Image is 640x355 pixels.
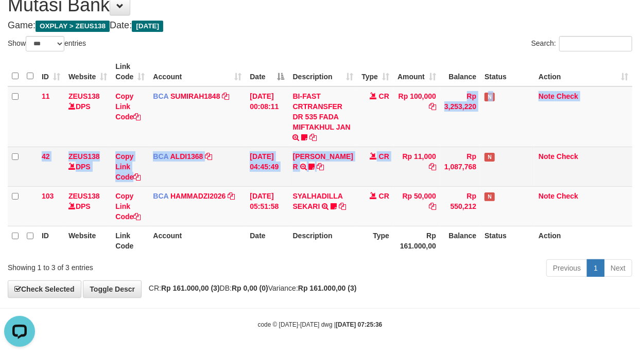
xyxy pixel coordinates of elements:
[393,226,440,255] th: Rp 161.000,00
[68,92,100,100] a: ZEUS138
[539,152,555,161] a: Note
[8,258,259,273] div: Showing 1 to 3 of 3 entries
[539,192,555,200] a: Note
[480,226,534,255] th: Status
[289,226,357,255] th: Description
[534,226,632,255] th: Action
[144,284,357,292] span: CR: DB: Variance:
[246,186,288,226] td: [DATE] 05:51:58
[222,92,229,100] a: Copy SUMIRAH1848 to clipboard
[289,86,357,147] td: BI-FAST CRTRANSFER DR 535 FADA MIFTAKHUL JAN
[604,259,632,277] a: Next
[246,226,288,255] th: Date
[149,57,246,86] th: Account: activate to sort column ascending
[64,86,111,147] td: DPS
[440,57,480,86] th: Balance
[393,186,440,226] td: Rp 50,000
[289,57,357,86] th: Description: activate to sort column ascending
[485,192,495,201] span: Has Note
[161,284,220,292] strong: Rp 161.000,00 (3)
[115,192,141,221] a: Copy Link Code
[485,153,495,162] span: Has Note
[429,102,436,111] a: Copy Rp 100,000 to clipboard
[153,152,168,161] span: BCA
[317,163,324,171] a: Copy ALVA HIMAM R to clipboard
[440,186,480,226] td: Rp 550,212
[115,152,141,181] a: Copy Link Code
[8,21,632,31] h4: Game: Date:
[228,192,235,200] a: Copy HAMMADZI2026 to clipboard
[546,259,587,277] a: Previous
[111,57,149,86] th: Link Code: activate to sort column ascending
[42,152,50,161] span: 42
[293,192,343,210] a: SYALHADILLA SEKARI
[64,147,111,186] td: DPS
[258,321,383,328] small: code © [DATE]-[DATE] dwg |
[339,202,346,210] a: Copy SYALHADILLA SEKARI to clipboard
[83,280,142,298] a: Toggle Descr
[440,226,480,255] th: Balance
[115,92,141,121] a: Copy Link Code
[205,152,212,161] a: Copy ALDI1368 to clipboard
[64,57,111,86] th: Website: activate to sort column ascending
[531,36,632,51] label: Search:
[132,21,163,32] span: [DATE]
[293,152,353,171] a: [PERSON_NAME] R
[393,86,440,147] td: Rp 100,000
[26,36,64,51] select: Showentries
[539,92,555,100] a: Note
[68,192,100,200] a: ZEUS138
[68,152,100,161] a: ZEUS138
[559,36,632,51] input: Search:
[42,192,54,200] span: 103
[246,147,288,186] td: [DATE] 04:45:49
[379,192,389,200] span: CR
[393,57,440,86] th: Amount: activate to sort column ascending
[149,226,246,255] th: Account
[111,226,149,255] th: Link Code
[4,4,35,35] button: Open LiveChat chat widget
[557,192,578,200] a: Check
[440,86,480,147] td: Rp 3,253,220
[534,57,632,86] th: Action: activate to sort column ascending
[38,57,64,86] th: ID: activate to sort column ascending
[298,284,357,292] strong: Rp 161.000,00 (3)
[246,57,288,86] th: Date: activate to sort column descending
[357,57,393,86] th: Type: activate to sort column ascending
[393,147,440,186] td: Rp 11,000
[170,152,203,161] a: ALDI1368
[36,21,110,32] span: OXPLAY > ZEUS138
[485,93,495,101] span: Has Note
[232,284,268,292] strong: Rp 0,00 (0)
[153,192,168,200] span: BCA
[379,152,389,161] span: CR
[557,152,578,161] a: Check
[42,92,50,100] span: 11
[587,259,604,277] a: 1
[429,202,436,210] a: Copy Rp 50,000 to clipboard
[357,226,393,255] th: Type
[379,92,389,100] span: CR
[557,92,578,100] a: Check
[309,133,317,141] a: Copy BI-FAST CRTRANSFER DR 535 FADA MIFTAKHUL JAN to clipboard
[170,92,220,100] a: SUMIRAH1848
[480,57,534,86] th: Status
[246,86,288,147] td: [DATE] 00:08:11
[64,226,111,255] th: Website
[153,92,168,100] span: BCA
[440,147,480,186] td: Rp 1,087,768
[170,192,226,200] a: HAMMADZI2026
[8,280,81,298] a: Check Selected
[64,186,111,226] td: DPS
[8,36,86,51] label: Show entries
[38,226,64,255] th: ID
[429,163,436,171] a: Copy Rp 11,000 to clipboard
[336,321,382,328] strong: [DATE] 07:25:36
